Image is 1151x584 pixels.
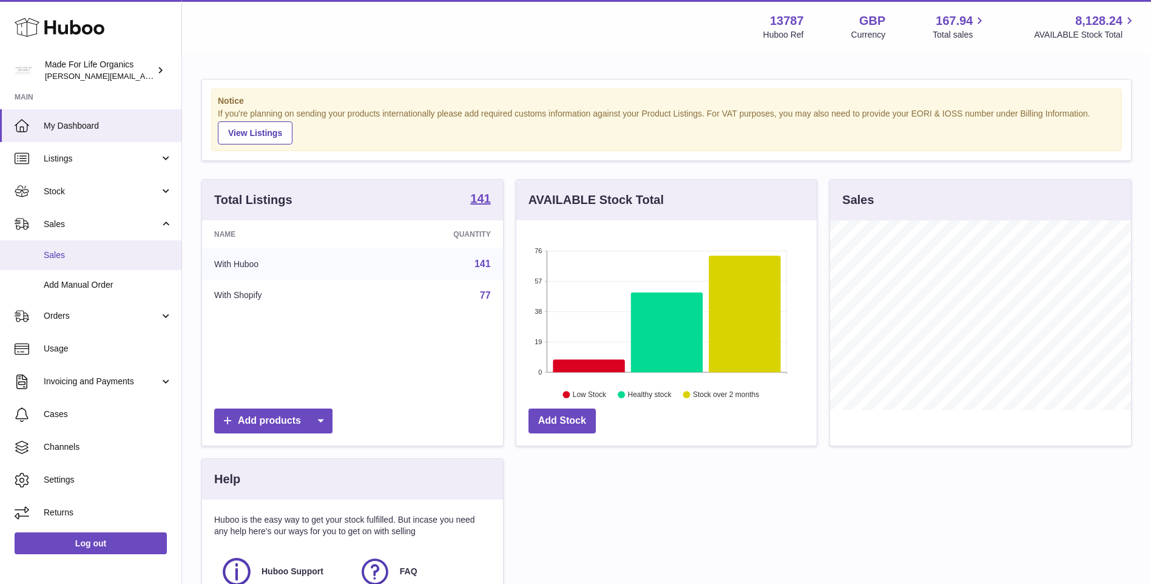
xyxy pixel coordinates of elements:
a: View Listings [218,121,292,144]
strong: Notice [218,95,1115,107]
a: 141 [470,192,490,207]
th: Name [202,220,364,248]
text: 38 [535,308,542,315]
strong: 13787 [770,13,804,29]
a: 141 [474,259,491,269]
span: AVAILABLE Stock Total [1034,29,1136,41]
span: Invoicing and Payments [44,376,160,387]
img: geoff.winwood@madeforlifeorganics.com [15,61,33,80]
div: Made For Life Organics [45,59,154,82]
span: FAQ [400,566,417,577]
span: Sales [44,250,172,261]
div: Huboo Ref [763,29,804,41]
text: 0 [538,368,542,376]
text: 57 [535,277,542,285]
span: Returns [44,507,172,518]
p: Huboo is the easy way to get your stock fulfilled. But incase you need any help here's our ways f... [214,514,491,537]
text: 19 [535,338,542,345]
a: 167.94 Total sales [933,13,987,41]
strong: GBP [859,13,885,29]
a: 8,128.24 AVAILABLE Stock Total [1034,13,1136,41]
text: 76 [535,247,542,254]
span: Add Manual Order [44,279,172,291]
span: Cases [44,409,172,420]
span: Sales [44,219,160,230]
span: Huboo Support [262,566,323,577]
span: Orders [44,310,160,322]
text: Low Stock [573,390,607,399]
span: 167.94 [936,13,973,29]
strong: 141 [470,192,490,205]
text: Healthy stock [627,390,672,399]
span: Channels [44,441,172,453]
h3: Total Listings [214,192,292,208]
a: Log out [15,532,167,554]
span: Total sales [933,29,987,41]
span: Listings [44,153,160,165]
a: 77 [480,290,491,300]
h3: Help [214,471,240,487]
td: With Huboo [202,248,364,280]
text: Stock over 2 months [693,390,759,399]
div: Currency [851,29,886,41]
span: [PERSON_NAME][EMAIL_ADDRESS][PERSON_NAME][DOMAIN_NAME] [45,71,308,81]
h3: Sales [842,192,874,208]
span: My Dashboard [44,120,172,132]
h3: AVAILABLE Stock Total [528,192,664,208]
span: Usage [44,343,172,355]
span: 8,128.24 [1075,13,1122,29]
span: Stock [44,186,160,197]
div: If you're planning on sending your products internationally please add required customs informati... [218,108,1115,144]
span: Settings [44,474,172,486]
th: Quantity [364,220,502,248]
a: Add Stock [528,409,596,433]
a: Add products [214,409,332,433]
td: With Shopify [202,280,364,311]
